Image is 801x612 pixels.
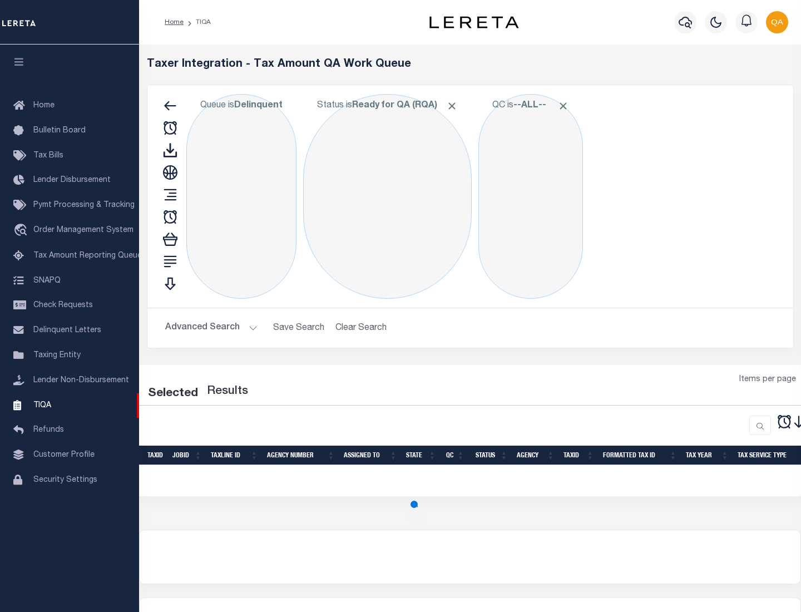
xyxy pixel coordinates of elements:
img: svg+xml;base64,PHN2ZyB4bWxucz0iaHR0cDovL3d3dy53My5vcmcvMjAwMC9zdmciIHBvaW50ZXItZXZlbnRzPSJub25lIi... [766,11,788,33]
span: Pymt Processing & Tracking [33,201,135,209]
span: Order Management System [33,226,133,234]
label: Results [207,383,248,401]
th: Tax Year [681,446,733,465]
span: Refunds [33,426,64,434]
th: TaxLine ID [206,446,263,465]
th: Status [469,446,512,465]
th: TaxID [559,446,599,465]
span: Customer Profile [33,451,95,459]
i: travel_explore [13,224,31,238]
div: Click to Edit [186,94,296,299]
button: Advanced Search [165,317,258,339]
span: Click to Remove [557,100,569,112]
div: Selected [148,385,198,403]
span: Items per page [739,374,796,386]
span: Lender Disbursement [33,176,111,184]
span: Bulletin Board [33,127,86,135]
span: Lender Non-Disbursement [33,377,129,384]
span: Taxing Entity [33,352,81,359]
span: Click to Remove [446,100,458,112]
span: TIQA [33,401,51,409]
div: Click to Edit [478,94,583,299]
th: TaxID [143,446,168,465]
th: Agency [512,446,559,465]
th: JobID [168,446,206,465]
b: Delinquent [234,101,283,110]
span: Tax Bills [33,152,63,160]
li: TIQA [184,17,211,27]
b: Ready for QA (RQA) [352,101,458,110]
a: Home [165,19,184,26]
span: Home [33,102,55,110]
div: Click to Edit [303,94,472,299]
span: SNAPQ [33,277,61,284]
b: --ALL-- [513,101,546,110]
th: Formatted Tax ID [599,446,681,465]
button: Clear Search [331,317,392,339]
span: Tax Amount Reporting Queue [33,252,142,260]
span: Check Requests [33,302,93,309]
th: Assigned To [339,446,402,465]
span: Delinquent Letters [33,327,101,334]
h5: Taxer Integration - Tax Amount QA Work Queue [147,58,794,71]
img: logo-dark.svg [429,16,518,28]
th: QC [441,446,469,465]
span: Security Settings [33,476,97,484]
th: State [402,446,441,465]
button: Save Search [266,317,331,339]
th: Agency Number [263,446,339,465]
